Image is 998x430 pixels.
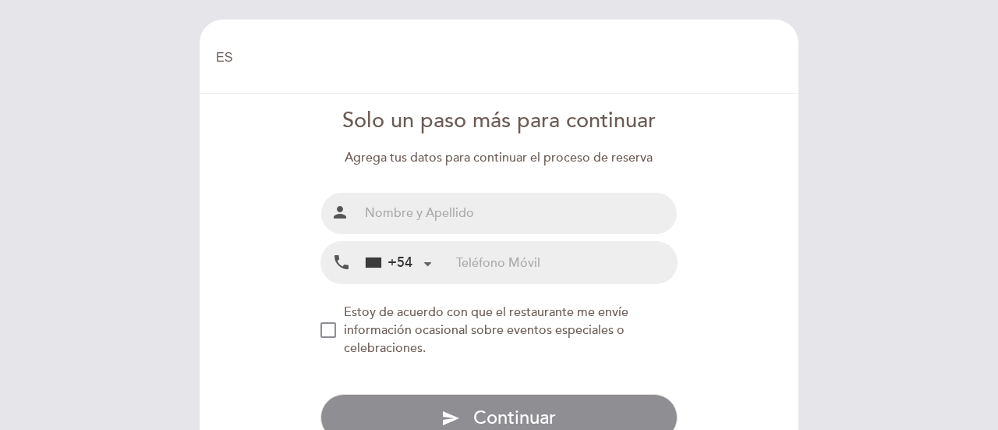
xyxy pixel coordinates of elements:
i: send [441,409,460,428]
div: +54 [366,253,412,273]
div: Solo un paso más para continuar [320,106,678,137]
span: Continuar [473,407,556,429]
i: person [331,203,349,222]
md-checkbox: NEW_MODAL_AGREE_RESTAURANT_SEND_OCCASIONAL_INFO [320,304,678,357]
span: Estoy de acuerdo con que el restaurante me envíe información ocasional sobre eventos especiales o... [344,304,628,356]
i: local_phone [332,253,351,272]
div: Argentina: +54 [359,243,437,283]
div: Agrega tus datos para continuar el proceso de reserva [320,149,678,167]
input: Teléfono Móvil [456,242,677,283]
input: Nombre y Apellido [359,193,678,234]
